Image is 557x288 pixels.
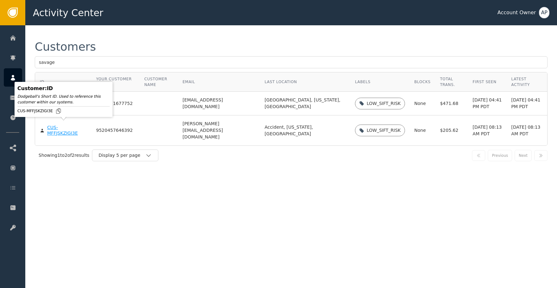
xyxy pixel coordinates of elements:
td: $471.68 [435,92,468,115]
div: Total Trans. [440,76,463,88]
div: LOW_SIFT_RISK [367,127,401,134]
td: [DATE] 04:41 PM PDT [468,92,506,115]
button: AP [539,7,549,18]
button: Display 5 per page [92,150,158,161]
td: [DATE] 04:41 PM PDT [506,92,547,115]
div: Customer Name [144,76,173,88]
div: CUS-MFFJSKZIGI3E [17,108,110,114]
td: [DATE] 08:13 AM PDT [468,115,506,145]
div: Showing 1 to 2 of 2 results [39,152,89,159]
td: [EMAIL_ADDRESS][DOMAIN_NAME] [178,92,260,115]
div: Blocks [414,79,431,85]
input: Search by name, email, or ID [35,56,548,68]
div: 9524271677752 [96,101,133,107]
td: [GEOGRAPHIC_DATA], [US_STATE], [GEOGRAPHIC_DATA] [260,92,350,115]
div: Display 5 per page [99,152,145,159]
div: ID [40,79,44,85]
div: Dodgeball's Short ID. Used to reference this customer within our systems. [17,94,110,105]
div: LOW_SIFT_RISK [367,100,401,107]
div: Account Owner [497,9,536,16]
div: None [414,100,431,107]
div: Customers [35,41,96,52]
td: [PERSON_NAME][EMAIL_ADDRESS][DOMAIN_NAME] [178,115,260,145]
div: 9520457646392 [96,128,133,133]
span: Activity Center [33,6,103,20]
td: [DATE] 08:13 AM PDT [506,115,547,145]
div: Customer : ID [17,85,110,92]
div: First Seen [473,79,502,85]
td: $205.62 [435,115,468,145]
div: Labels [355,79,405,85]
div: Email [182,79,255,85]
div: Last Location [265,79,346,85]
div: None [414,127,431,134]
div: CUS-MFFJSKZIGI3E [47,125,87,136]
td: Accident, [US_STATE], [GEOGRAPHIC_DATA] [260,115,350,145]
div: Latest Activity [511,76,542,88]
div: Your Customer ID [96,76,135,88]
